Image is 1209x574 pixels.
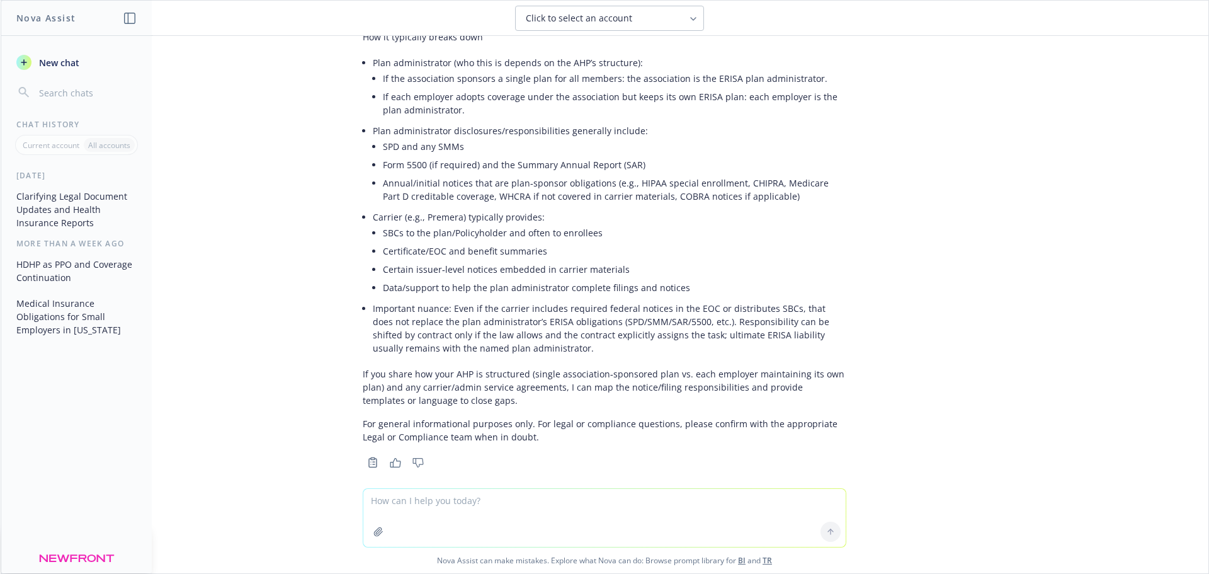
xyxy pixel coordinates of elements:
[363,30,846,43] p: How it typically breaks down
[11,254,142,288] button: HDHP as PPO and Coverage Continuation
[373,122,846,208] li: Plan administrator disclosures/responsibilities generally include:
[363,367,846,407] p: If you share how your AHP is structured (single association‑sponsored plan vs. each employer main...
[367,457,378,468] svg: Copy to clipboard
[763,555,772,566] a: TR
[383,224,846,242] li: SBCs to the plan/Policyholder and often to enrollees
[11,293,142,340] button: Medical Insurance Obligations for Small Employers in [US_STATE]
[11,51,142,74] button: New chat
[383,278,846,297] li: Data/support to help the plan administrator complete filings and notices
[363,417,846,444] p: For general informational purposes only. For legal or compliance questions, please confirm with t...
[383,242,846,260] li: Certificate/EOC and benefit summaries
[11,186,142,233] button: Clarifying Legal Document Updates and Health Insurance Reports
[6,548,1203,573] span: Nova Assist can make mistakes. Explore what Nova can do: Browse prompt library for and
[1,119,152,130] div: Chat History
[383,137,846,156] li: SPD and any SMMs
[515,6,704,31] button: Click to select an account
[373,299,846,357] li: Important nuance: Even if the carrier includes required federal notices in the EOC or distributes...
[383,260,846,278] li: Certain issuer‑level notices embedded in carrier materials
[383,69,846,88] li: If the association sponsors a single plan for all members: the association is the ERISA plan admi...
[16,11,76,25] h1: Nova Assist
[23,140,79,151] p: Current account
[373,54,846,122] li: Plan administrator (who this is depends on the AHP’s structure):
[383,174,846,205] li: Annual/initial notices that are plan‑sponsor obligations (e.g., HIPAA special enrollment, CHIPRA,...
[383,88,846,119] li: If each employer adopts coverage under the association but keeps its own ERISA plan: each employe...
[738,555,746,566] a: BI
[373,208,846,299] li: Carrier (e.g., Premera) typically provides:
[37,56,79,69] span: New chat
[383,156,846,174] li: Form 5500 (if required) and the Summary Annual Report (SAR)
[408,454,428,471] button: Thumbs down
[1,238,152,249] div: More than a week ago
[37,84,137,101] input: Search chats
[1,170,152,181] div: [DATE]
[526,12,632,25] span: Click to select an account
[88,140,130,151] p: All accounts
